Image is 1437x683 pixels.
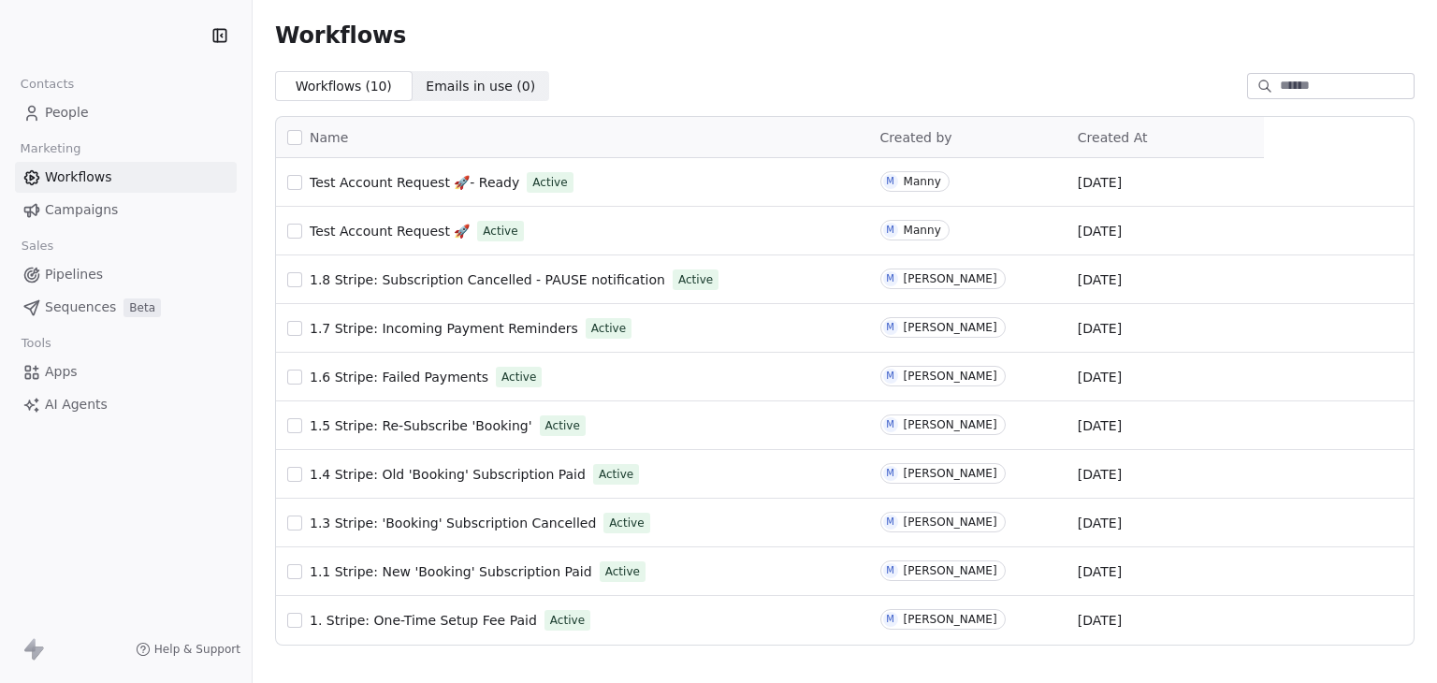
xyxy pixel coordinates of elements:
[310,416,532,435] a: 1.5 Stripe: Re-Subscribe 'Booking'
[550,612,585,629] span: Active
[1078,514,1122,532] span: [DATE]
[886,369,894,384] div: M
[904,516,997,529] div: [PERSON_NAME]
[45,395,108,414] span: AI Agents
[483,223,517,240] span: Active
[310,516,596,530] span: 1.3 Stripe: 'Booking' Subscription Cancelled
[15,259,237,290] a: Pipelines
[310,272,665,287] span: 1.8 Stripe: Subscription Cancelled - PAUSE notification
[15,97,237,128] a: People
[886,271,894,286] div: M
[45,103,89,123] span: People
[591,320,626,337] span: Active
[886,612,894,627] div: M
[1078,130,1148,145] span: Created At
[1078,562,1122,581] span: [DATE]
[501,369,536,385] span: Active
[880,130,952,145] span: Created by
[1078,368,1122,386] span: [DATE]
[1078,222,1122,240] span: [DATE]
[310,175,519,190] span: Test Account Request 🚀- Ready
[310,173,519,192] a: Test Account Request 🚀- Ready
[1078,465,1122,484] span: [DATE]
[886,466,894,481] div: M
[12,70,82,98] span: Contacts
[1078,173,1122,192] span: [DATE]
[886,174,894,189] div: M
[1078,270,1122,289] span: [DATE]
[15,162,237,193] a: Workflows
[605,563,640,580] span: Active
[310,270,665,289] a: 1.8 Stripe: Subscription Cancelled - PAUSE notification
[532,174,567,191] span: Active
[136,642,240,657] a: Help & Support
[12,135,89,163] span: Marketing
[904,224,941,237] div: Manny
[154,642,240,657] span: Help & Support
[45,200,118,220] span: Campaigns
[45,265,103,284] span: Pipelines
[310,128,348,148] span: Name
[1078,416,1122,435] span: [DATE]
[904,418,997,431] div: [PERSON_NAME]
[123,298,161,317] span: Beta
[678,271,713,288] span: Active
[310,418,532,433] span: 1.5 Stripe: Re-Subscribe 'Booking'
[904,175,941,188] div: Manny
[15,356,237,387] a: Apps
[426,77,535,96] span: Emails in use ( 0 )
[599,466,633,483] span: Active
[904,370,997,383] div: [PERSON_NAME]
[886,417,894,432] div: M
[1078,611,1122,630] span: [DATE]
[310,222,470,240] a: Test Account Request 🚀
[886,320,894,335] div: M
[15,195,237,225] a: Campaigns
[45,298,116,317] span: Sequences
[310,514,596,532] a: 1.3 Stripe: 'Booking' Subscription Cancelled
[1078,319,1122,338] span: [DATE]
[904,564,997,577] div: [PERSON_NAME]
[310,564,592,579] span: 1.1 Stripe: New 'Booking' Subscription Paid
[310,368,488,386] a: 1.6 Stripe: Failed Payments
[310,611,537,630] a: 1. Stripe: One-Time Setup Fee Paid
[310,465,586,484] a: 1.4 Stripe: Old 'Booking' Subscription Paid
[13,232,62,260] span: Sales
[545,417,580,434] span: Active
[310,224,470,239] span: Test Account Request 🚀
[904,321,997,334] div: [PERSON_NAME]
[904,272,997,285] div: [PERSON_NAME]
[310,319,578,338] a: 1.7 Stripe: Incoming Payment Reminders
[886,563,894,578] div: M
[904,467,997,480] div: [PERSON_NAME]
[310,613,537,628] span: 1. Stripe: One-Time Setup Fee Paid
[13,329,59,357] span: Tools
[886,515,894,530] div: M
[886,223,894,238] div: M
[609,515,644,531] span: Active
[15,292,237,323] a: SequencesBeta
[45,167,112,187] span: Workflows
[310,321,578,336] span: 1.7 Stripe: Incoming Payment Reminders
[904,613,997,626] div: [PERSON_NAME]
[275,22,406,49] span: Workflows
[310,467,586,482] span: 1.4 Stripe: Old 'Booking' Subscription Paid
[310,562,592,581] a: 1.1 Stripe: New 'Booking' Subscription Paid
[310,370,488,385] span: 1.6 Stripe: Failed Payments
[15,389,237,420] a: AI Agents
[45,362,78,382] span: Apps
